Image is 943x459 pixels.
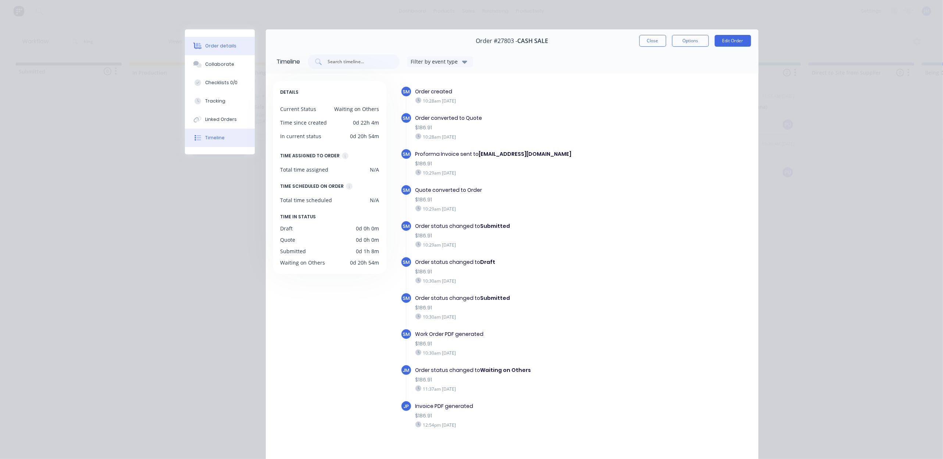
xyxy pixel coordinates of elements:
[281,119,327,126] div: Time since created
[277,57,300,66] div: Timeline
[415,277,632,284] div: 10:30am [DATE]
[334,105,379,113] div: Waiting on Others
[281,105,317,113] div: Current Status
[403,295,410,302] span: SM
[281,213,316,221] span: TIME IN STATUS
[481,294,510,302] b: Submitted
[415,330,632,338] div: Work Order PDF generated
[407,56,473,67] button: Filter by event type
[185,129,255,147] button: Timeline
[281,132,322,140] div: In current status
[415,268,632,276] div: $186.91
[185,110,255,129] button: Linked Orders
[411,58,460,65] div: Filter by event type
[281,166,329,173] div: Total time assigned
[415,294,632,302] div: Order status changed to
[415,412,632,420] div: $186.91
[415,376,632,384] div: $186.91
[185,37,255,55] button: Order details
[281,196,332,204] div: Total time scheduled
[415,124,632,132] div: $186.91
[370,166,379,173] div: N/A
[281,247,306,255] div: Submitted
[205,61,234,68] div: Collaborate
[415,304,632,312] div: $186.91
[281,88,299,96] span: DETAILS
[415,88,632,96] div: Order created
[205,98,225,104] div: Tracking
[281,152,340,160] div: TIME ASSIGNED TO ORDER
[353,119,379,126] div: 0d 22h 4m
[403,259,410,266] span: SM
[415,160,632,168] div: $186.91
[403,223,410,230] span: SM
[356,236,379,244] div: 0d 0h 0m
[479,150,572,158] b: [EMAIL_ADDRESS][DOMAIN_NAME]
[403,88,410,95] span: SM
[476,37,517,44] span: Order #27803 -
[403,403,409,410] span: JP
[327,58,388,65] input: Search timeline...
[415,313,632,320] div: 10:30am [DATE]
[481,258,496,266] b: Draft
[370,196,379,204] div: N/A
[403,367,410,374] span: JM
[415,340,632,348] div: $186.91
[185,73,255,92] button: Checklists 0/0
[415,258,632,266] div: Order status changed to
[415,114,632,122] div: Order converted to Quote
[205,116,237,123] div: Linked Orders
[415,150,632,158] div: Proforma Invoice sent to
[281,182,344,190] div: TIME SCHEDULED ON ORDER
[205,79,237,86] div: Checklists 0/0
[185,92,255,110] button: Tracking
[350,132,379,140] div: 0d 20h 54m
[356,225,379,232] div: 0d 0h 0m
[415,386,632,392] div: 11:37am [DATE]
[281,236,296,244] div: Quote
[185,55,255,73] button: Collaborate
[205,43,236,49] div: Order details
[415,232,632,240] div: $186.91
[281,259,325,266] div: Waiting on Others
[350,259,379,266] div: 0d 20h 54m
[415,133,632,140] div: 10:28am [DATE]
[403,151,410,158] span: SM
[415,97,632,104] div: 10:28am [DATE]
[415,422,632,428] div: 12:54pm [DATE]
[403,115,410,122] span: SM
[481,366,531,374] b: Waiting on Others
[639,35,666,47] button: Close
[403,331,410,338] span: SM
[205,135,225,141] div: Timeline
[403,187,410,194] span: SM
[415,186,632,194] div: Quote converted to Order
[415,349,632,356] div: 10:30am [DATE]
[415,169,632,176] div: 10:29am [DATE]
[415,222,632,230] div: Order status changed to
[481,222,510,230] b: Submitted
[281,225,293,232] div: Draft
[672,35,709,47] button: Options
[415,241,632,248] div: 10:29am [DATE]
[415,402,632,410] div: Invoice PDF generated
[517,37,548,44] span: CASH SALE
[415,205,632,212] div: 10:29am [DATE]
[356,247,379,255] div: 0d 1h 8m
[415,196,632,204] div: $186.91
[415,366,632,374] div: Order status changed to
[715,35,751,47] button: Edit Order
